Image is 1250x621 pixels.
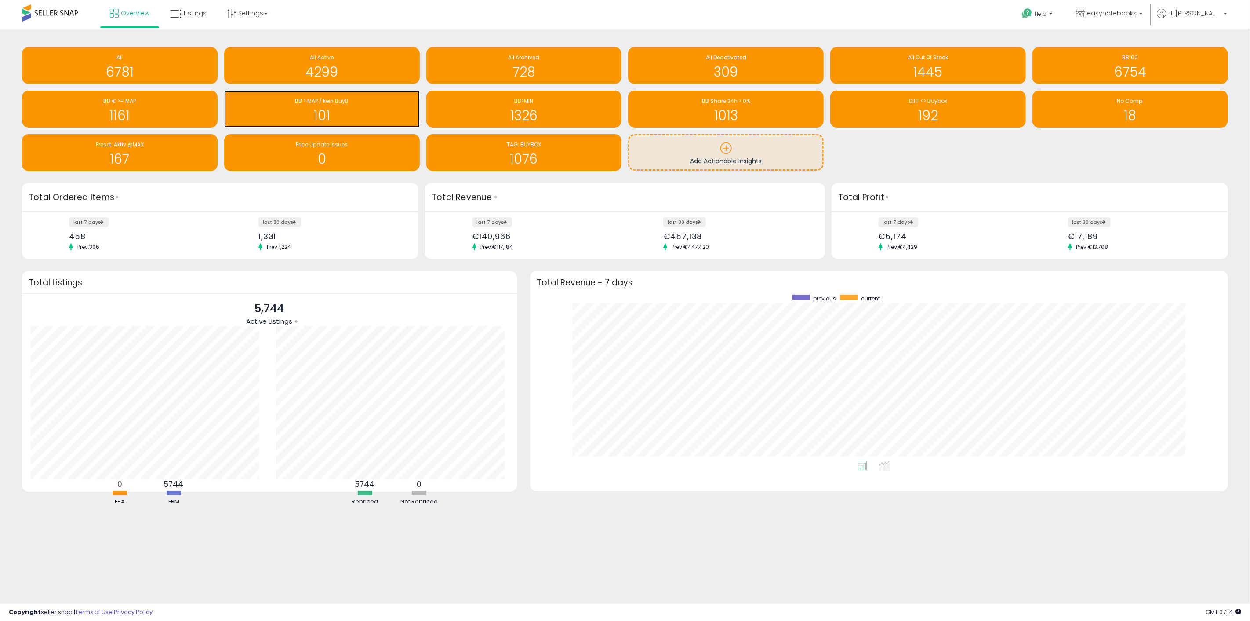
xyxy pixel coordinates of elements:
[22,134,218,171] a: Preset: Aktiv @MAX 167
[492,193,500,201] div: Tooltip anchor
[431,108,618,123] h1: 1326
[507,141,541,148] span: TAG: BUYBOX
[879,232,1023,241] div: €5,174
[338,498,391,506] div: Repriced
[113,193,121,201] div: Tooltip anchor
[1068,232,1213,241] div: €17,189
[147,498,200,506] div: FBM
[116,54,123,61] span: All
[663,232,809,241] div: €457,138
[26,152,213,166] h1: 167
[258,232,403,241] div: 1,331
[96,141,144,148] span: Preset: Aktiv @MAX
[184,9,207,18] span: Listings
[813,295,836,302] span: previous
[29,191,412,204] h3: Total Ordered Items
[392,498,445,506] div: Not Repriced
[690,157,762,165] span: Add Actionable Insights
[431,65,618,79] h1: 728
[29,279,510,286] h3: Total Listings
[417,479,422,489] b: 0
[1015,1,1061,29] a: Help
[628,47,824,84] a: All Deactivated 309
[224,91,420,128] a: BB > MAP / kein BuyB 101
[224,134,420,171] a: Price Update Issues 0
[1157,9,1227,29] a: Hi [PERSON_NAME]
[229,152,415,166] h1: 0
[246,317,292,326] span: Active Listings
[426,134,622,171] a: TAG: BUYBOX 1076
[663,217,706,227] label: last 30 days
[258,217,301,227] label: last 30 days
[835,65,1021,79] h1: 1445
[1072,243,1113,251] span: Prev: €13,708
[909,97,947,105] span: DIFF <> Buybox
[229,65,415,79] h1: 4299
[69,232,214,241] div: 458
[1021,8,1032,19] i: Get Help
[515,97,534,105] span: BB>MIN
[706,54,746,61] span: All Deactivated
[262,243,295,251] span: Prev: 1,224
[229,108,415,123] h1: 101
[883,243,922,251] span: Prev: €4,429
[22,91,218,128] a: BB € >= MAP 1161
[628,91,824,128] a: BB Share 24h > 0% 1013
[838,191,1221,204] h3: Total Profit
[1037,108,1224,123] h1: 18
[830,91,1026,128] a: DIFF <> Buybox 192
[1032,47,1228,84] a: BB100 6754
[426,47,622,84] a: All Archived 728
[103,97,136,105] span: BB € >= MAP
[296,141,348,148] span: Price Update Issues
[1032,91,1228,128] a: No Comp. 18
[632,65,819,79] h1: 309
[667,243,713,251] span: Prev: €447,420
[1123,54,1138,61] span: BB100
[830,47,1026,84] a: All Out Of Stock 1445
[1068,217,1111,227] label: last 30 days
[426,91,622,128] a: BB>MIN 1326
[1117,97,1144,105] span: No Comp.
[224,47,420,84] a: All Active 4299
[879,217,918,227] label: last 7 days
[632,108,819,123] h1: 1013
[1037,65,1224,79] h1: 6754
[702,97,750,105] span: BB Share 24h > 0%
[835,108,1021,123] h1: 192
[292,318,300,325] div: Tooltip anchor
[73,243,104,251] span: Prev: 306
[310,54,334,61] span: All Active
[355,479,374,489] b: 5744
[509,54,540,61] span: All Archived
[537,279,1221,286] h3: Total Revenue - 7 days
[861,295,880,302] span: current
[295,97,349,105] span: BB > MAP / kein BuyB
[629,135,822,169] a: Add Actionable Insights
[1035,10,1047,18] span: Help
[432,191,818,204] h3: Total Revenue
[476,243,518,251] span: Prev: €117,184
[472,232,618,241] div: €140,966
[246,300,292,317] p: 5,744
[883,193,891,201] div: Tooltip anchor
[1168,9,1221,18] span: Hi [PERSON_NAME]
[22,47,218,84] a: All 6781
[26,108,213,123] h1: 1161
[121,9,149,18] span: Overview
[26,65,213,79] h1: 6781
[69,217,109,227] label: last 7 days
[1087,9,1137,18] span: easynotebooks
[93,498,146,506] div: FBA
[908,54,948,61] span: All Out Of Stock
[164,479,183,489] b: 5744
[431,152,618,166] h1: 1076
[472,217,512,227] label: last 7 days
[117,479,122,489] b: 0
